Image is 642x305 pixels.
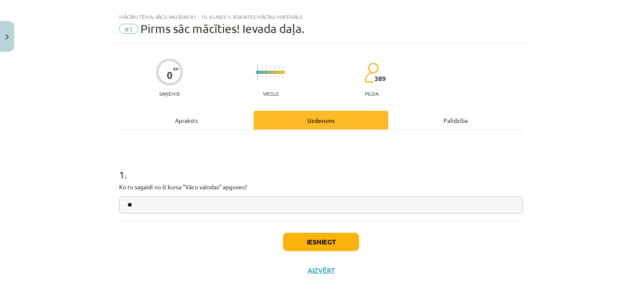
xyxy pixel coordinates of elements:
[173,66,178,71] span: XP
[305,266,337,274] button: Aizvērt
[263,91,278,97] p: Viegls
[364,62,379,83] img: students-c634bb4e5e11cddfef0936a35e636f08e4e9abd3cc4e673bd6f9a4125e45ecb1.svg
[5,34,9,40] img: icon-close-lesson-0947bae3869378f0d4975bcd49f059093ad1ed9edebbc8119c70593378902aed.svg
[119,183,523,191] p: Ko tu sagaidi no šī kursa "Vācu valodas" apguves?
[283,76,283,78] img: icon-short-line-57e1e144782c952c97e751825c79c345078a6d821885a25fce030b3d8c18986b.svg
[262,66,262,69] img: icon-short-line-57e1e144782c952c97e751825c79c345078a6d821885a25fce030b3d8c18986b.svg
[167,69,173,81] div: 0
[156,91,183,97] p: Saņemsi
[374,75,386,82] span: 389
[140,22,305,36] span: Pirms sāc mācīties! Ievada daļa.
[270,76,271,78] img: icon-short-line-57e1e144782c952c97e751825c79c345078a6d821885a25fce030b3d8c18986b.svg
[119,24,138,34] span: #1
[119,154,523,180] h1: 1 .
[266,76,267,78] img: icon-short-line-57e1e144782c952c97e751825c79c345078a6d821885a25fce030b3d8c18986b.svg
[283,66,283,69] img: icon-short-line-57e1e144782c952c97e751825c79c345078a6d821885a25fce030b3d8c18986b.svg
[262,76,262,78] img: icon-short-line-57e1e144782c952c97e751825c79c345078a6d821885a25fce030b3d8c18986b.svg
[119,14,523,20] div: Mācību tēma: Vācu valodas b1 - 10. klases 1. ieskaites mācību materiāls
[283,233,359,251] button: Iesniegt
[266,66,267,69] img: icon-short-line-57e1e144782c952c97e751825c79c345078a6d821885a25fce030b3d8c18986b.svg
[274,76,275,78] img: icon-short-line-57e1e144782c952c97e751825c79c345078a6d821885a25fce030b3d8c18986b.svg
[270,66,271,69] img: icon-short-line-57e1e144782c952c97e751825c79c345078a6d821885a25fce030b3d8c18986b.svg
[119,111,254,130] div: Apraksts
[365,91,378,97] p: pilda
[274,66,275,69] img: icon-short-line-57e1e144782c952c97e751825c79c345078a6d821885a25fce030b3d8c18986b.svg
[388,111,523,130] div: Palīdzība
[254,111,388,130] div: Uzdevums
